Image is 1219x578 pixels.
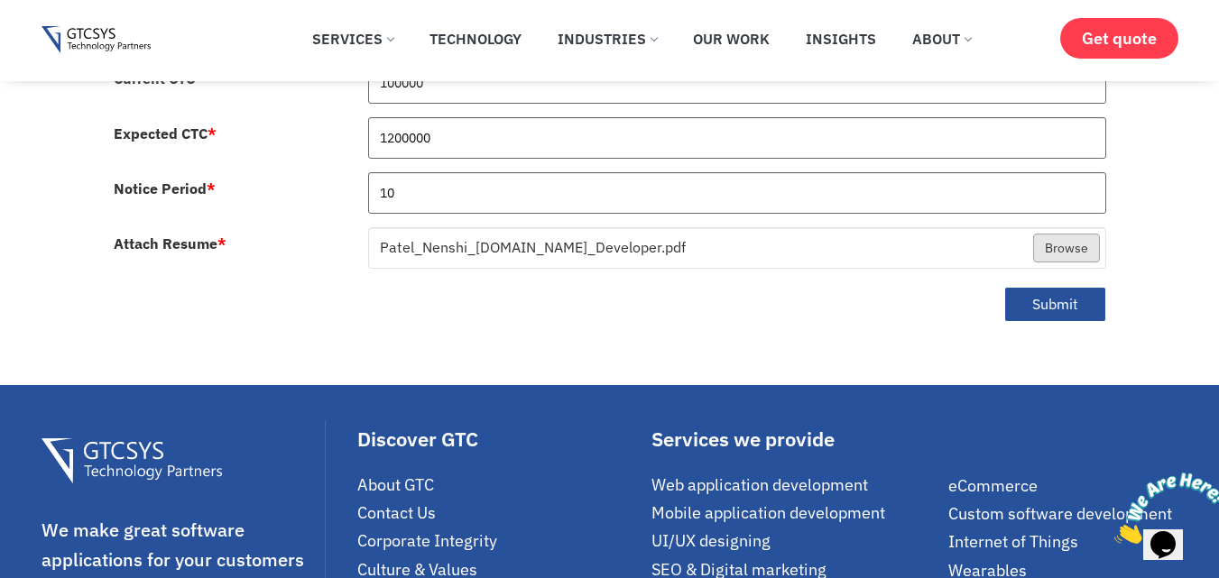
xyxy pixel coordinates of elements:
[899,19,984,59] a: About
[948,475,1038,496] span: eCommerce
[357,474,434,495] span: About GTC
[1082,29,1157,48] span: Get quote
[651,474,868,495] span: Web application development
[679,19,783,59] a: Our Work
[114,126,217,141] label: Expected CTC
[357,530,497,551] span: Corporate Integrity
[948,531,1178,552] a: Internet of Things
[544,19,670,59] a: Industries
[651,474,939,495] a: Web application development
[1004,287,1106,322] button: Submit
[357,502,436,523] span: Contact Us
[948,475,1178,496] a: eCommerce
[416,19,535,59] a: Technology
[357,530,643,551] a: Corporate Integrity
[299,19,407,59] a: Services
[357,474,643,495] a: About GTC
[948,503,1178,524] a: Custom software development
[357,502,643,523] a: Contact Us
[948,531,1078,552] span: Internet of Things
[792,19,890,59] a: Insights
[357,429,643,449] div: Discover GTC
[651,502,939,523] a: Mobile application development
[114,181,216,196] label: Notice Period
[7,7,119,78] img: Chat attention grabber
[948,503,1172,524] span: Custom software development
[651,502,885,523] span: Mobile application development
[1060,18,1178,59] a: Get quote
[42,438,223,484] img: Gtcsys Footer Logo
[651,530,939,551] a: UI/UX designing
[42,26,151,54] img: Gtcsys logo
[1107,465,1219,551] iframe: chat widget
[651,530,771,551] span: UI/UX designing
[114,236,226,251] label: Attach Resume
[651,429,939,449] div: Services we provide
[114,71,204,86] label: Current CTC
